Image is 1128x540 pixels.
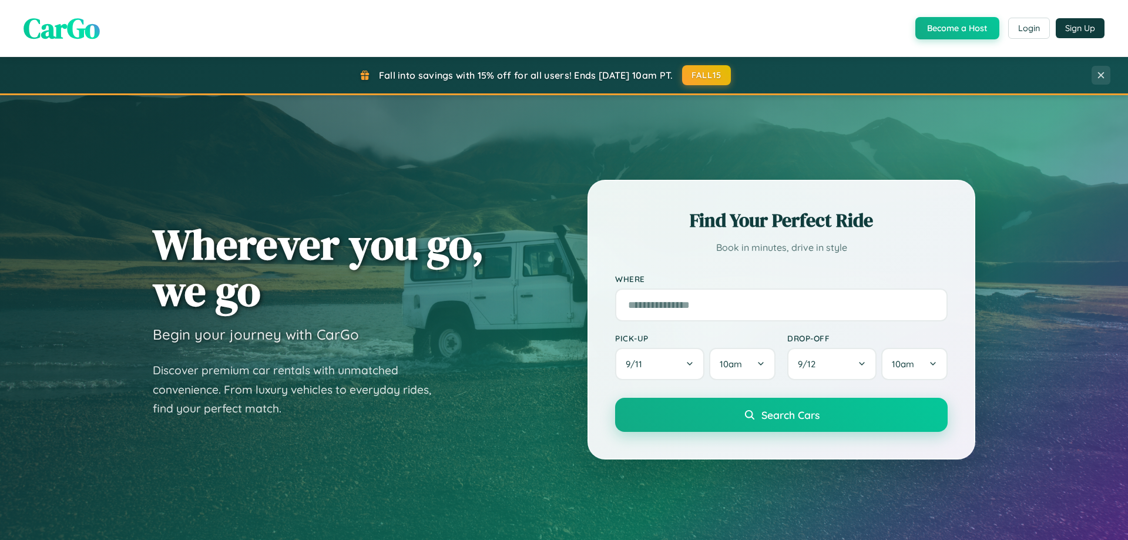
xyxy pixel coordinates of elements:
[709,348,775,380] button: 10am
[892,358,914,370] span: 10am
[615,333,775,343] label: Pick-up
[881,348,948,380] button: 10am
[23,9,100,48] span: CarGo
[761,408,820,421] span: Search Cars
[153,326,359,343] h3: Begin your journey with CarGo
[615,398,948,432] button: Search Cars
[1008,18,1050,39] button: Login
[615,274,948,284] label: Where
[787,333,948,343] label: Drop-off
[915,17,999,39] button: Become a Host
[615,348,704,380] button: 9/11
[615,239,948,256] p: Book in minutes, drive in style
[626,358,648,370] span: 9 / 11
[720,358,742,370] span: 10am
[682,65,731,85] button: FALL15
[1056,18,1104,38] button: Sign Up
[153,361,446,418] p: Discover premium car rentals with unmatched convenience. From luxury vehicles to everyday rides, ...
[787,348,877,380] button: 9/12
[798,358,821,370] span: 9 / 12
[615,207,948,233] h2: Find Your Perfect Ride
[379,69,673,81] span: Fall into savings with 15% off for all users! Ends [DATE] 10am PT.
[153,221,484,314] h1: Wherever you go, we go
